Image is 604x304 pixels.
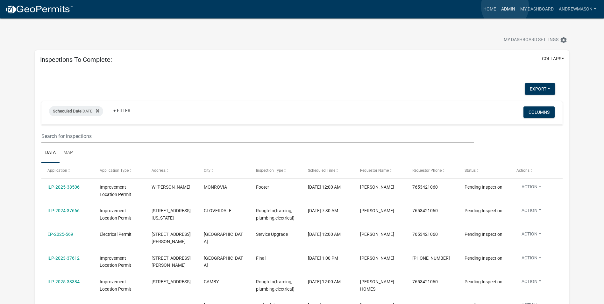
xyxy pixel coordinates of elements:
span: RYAN HOMES [360,279,394,292]
span: LONNIE MITCHELL [360,208,394,213]
datatable-header-cell: Requestor Phone [406,163,458,178]
a: Map [60,143,77,163]
span: 08/19/2025, 12:00 AM [308,279,341,284]
datatable-header-cell: Application [41,163,94,178]
span: 7653421060 [412,208,438,213]
a: ILP-2023-37612 [47,256,80,261]
span: Actions [516,168,529,173]
h5: Inspections To Complete: [40,56,112,63]
button: Action [516,207,546,216]
span: Improvement Location Permit [100,208,131,221]
span: Improvement Location Permit [100,279,131,292]
span: Inspection Type [256,168,283,173]
span: Improvement Location Permit [100,256,131,268]
a: Home [481,3,499,15]
span: 08/19/2025, 12:00 AM [308,185,341,190]
span: Rough-In(framing, plumbing,electrical) [256,279,295,292]
span: CAMBY [204,279,219,284]
span: Scheduled Date [53,109,82,113]
datatable-header-cell: Status [458,163,510,178]
a: AndrewMason [556,3,599,15]
span: Pending Inspection [465,279,502,284]
span: 08/19/2025, 12:00 AM [308,232,341,237]
a: + Filter [108,105,136,116]
span: Electrical Permit [100,232,131,237]
button: Action [516,231,546,240]
button: My Dashboard Settingssettings [499,34,572,46]
span: 13833 N AMERICUS WAY [152,279,191,284]
i: settings [560,36,567,44]
span: City [204,168,210,173]
a: EP-2025-569 [47,232,73,237]
span: 7653421060 [412,232,438,237]
span: Requestor Name [360,168,389,173]
datatable-header-cell: City [198,163,250,178]
input: Search for inspections [41,130,474,143]
span: Footer [256,185,269,190]
span: 317-370-8923 [412,256,450,261]
span: Pending Inspection [465,256,502,261]
span: MARTINSVILLE [204,256,243,268]
span: Pending Inspection [465,208,502,213]
span: Application [47,168,67,173]
div: [DATE] [49,106,103,116]
span: Application Type [100,168,129,173]
span: Rough-In(framing, plumbing,electrical) [256,208,295,221]
span: Frank L. Poynter [360,185,394,190]
datatable-header-cell: Address [146,163,198,178]
datatable-header-cell: Application Type [94,163,146,178]
datatable-header-cell: Scheduled Time [302,163,354,178]
span: 5937 E JENSEN RD [152,232,191,244]
span: MARTINSVILLE [204,232,243,244]
span: Pending Inspection [465,185,502,190]
a: My Dashboard [518,3,556,15]
button: collapse [542,55,564,62]
span: Final [256,256,266,261]
button: Columns [523,106,555,118]
span: Address [152,168,166,173]
a: ILP-2025-38506 [47,185,80,190]
a: ILP-2024-37666 [47,208,80,213]
span: Jessica Scott [360,232,394,237]
span: 08/19/2025, 7:30 AM [308,208,338,213]
button: Action [516,278,546,287]
datatable-header-cell: Actions [510,163,563,178]
a: ILP-2025-38384 [47,279,80,284]
span: 4014 SEDWICK RD [152,256,191,268]
span: 08/19/2025, 1:00 PM [308,256,338,261]
span: Improvement Location Permit [100,185,131,197]
span: 3431 N ALASKA RD [152,208,191,221]
span: 7653421060 [412,185,438,190]
span: Scheduled Time [308,168,335,173]
datatable-header-cell: Inspection Type [250,163,302,178]
span: 7653421060 [412,279,438,284]
span: CLOVERDALE [204,208,231,213]
span: Service Upgrade [256,232,288,237]
span: My Dashboard Settings [504,36,558,44]
a: Admin [499,3,518,15]
datatable-header-cell: Requestor Name [354,163,406,178]
button: Action [516,255,546,264]
span: MONROVIA [204,185,227,190]
span: W GORE RD [152,185,190,190]
span: MIKE DUKE [360,256,394,261]
span: Pending Inspection [465,232,502,237]
span: Requestor Phone [412,168,442,173]
a: Data [41,143,60,163]
button: Action [516,184,546,193]
span: Status [465,168,476,173]
button: Export [525,83,555,95]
